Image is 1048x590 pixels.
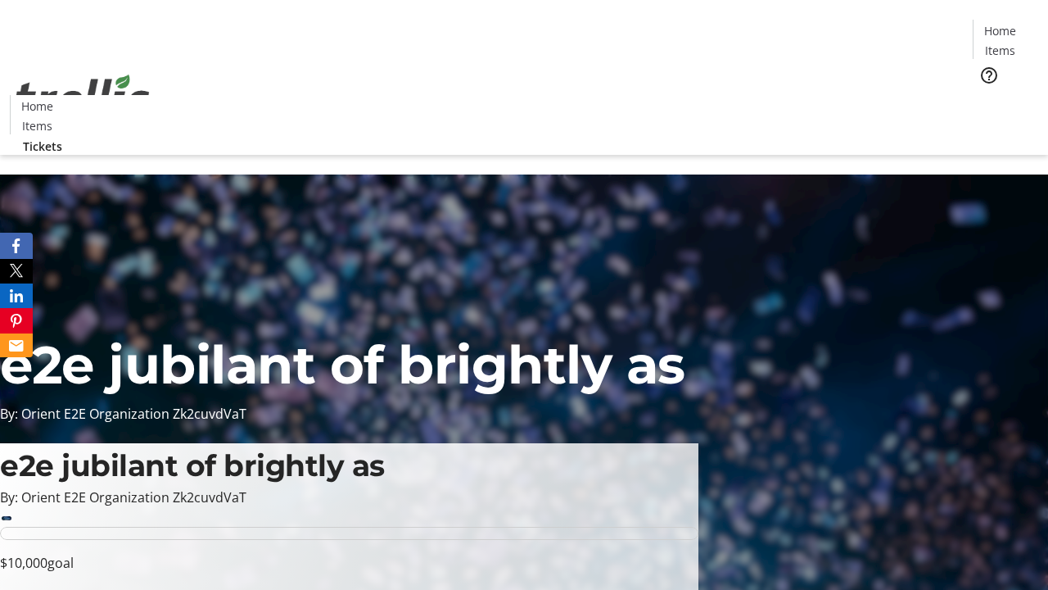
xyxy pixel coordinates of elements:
[973,95,1038,112] a: Tickets
[21,98,53,115] span: Home
[973,59,1005,92] button: Help
[984,22,1016,39] span: Home
[986,95,1025,112] span: Tickets
[11,98,63,115] a: Home
[973,42,1026,59] a: Items
[10,138,75,155] a: Tickets
[985,42,1015,59] span: Items
[973,22,1026,39] a: Home
[11,117,63,134] a: Items
[22,117,52,134] span: Items
[10,57,156,138] img: Orient E2E Organization Zk2cuvdVaT's Logo
[23,138,62,155] span: Tickets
